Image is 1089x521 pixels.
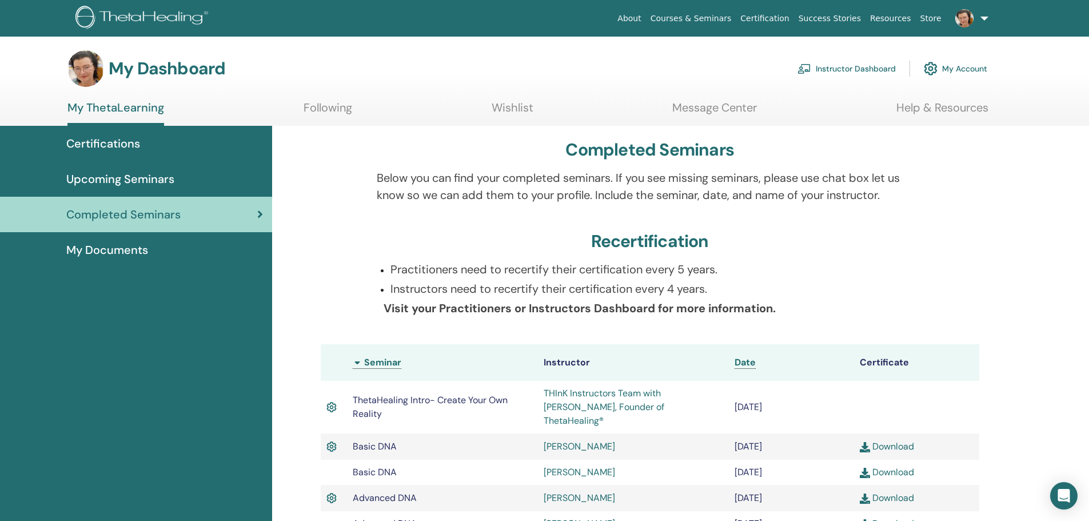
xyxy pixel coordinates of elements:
[735,356,756,368] span: Date
[326,400,337,415] img: Active Certificate
[860,466,914,478] a: Download
[353,466,397,478] span: Basic DNA
[492,101,533,123] a: Wishlist
[860,492,914,504] a: Download
[75,6,212,31] img: logo.png
[797,56,896,81] a: Instructor Dashboard
[304,101,352,123] a: Following
[860,442,870,452] img: download.svg
[729,485,854,511] td: [DATE]
[565,140,734,160] h3: Completed Seminars
[955,9,974,27] img: default.jpg
[67,50,104,87] img: default.jpg
[735,356,756,369] a: Date
[729,381,854,433] td: [DATE]
[924,59,938,78] img: cog.svg
[916,8,946,29] a: Store
[544,387,664,427] a: THInK Instructors Team with [PERSON_NAME], Founder of ThetaHealing®
[326,491,337,506] img: Active Certificate
[353,394,508,420] span: ThetaHealing Intro- Create Your Own Reality
[390,280,923,297] p: Instructors need to recertify their certification every 4 years.
[860,468,870,478] img: download.svg
[66,170,174,188] span: Upcoming Seminars
[377,169,923,204] p: Below you can find your completed seminars. If you see missing seminars, please use chat box let ...
[860,440,914,452] a: Download
[854,344,979,381] th: Certificate
[109,58,225,79] h3: My Dashboard
[390,261,923,278] p: Practitioners need to recertify their certification every 5 years.
[613,8,645,29] a: About
[66,206,181,223] span: Completed Seminars
[67,101,164,126] a: My ThetaLearning
[591,231,709,252] h3: Recertification
[736,8,793,29] a: Certification
[544,466,615,478] a: [PERSON_NAME]
[66,241,148,258] span: My Documents
[544,492,615,504] a: [PERSON_NAME]
[924,56,987,81] a: My Account
[797,63,811,74] img: chalkboard-teacher.svg
[326,439,337,454] img: Active Certificate
[646,8,736,29] a: Courses & Seminars
[860,494,870,504] img: download.svg
[384,301,776,316] b: Visit your Practitioners or Instructors Dashboard for more information.
[538,344,729,381] th: Instructor
[66,135,140,152] span: Certifications
[794,8,865,29] a: Success Stories
[729,460,854,485] td: [DATE]
[353,492,417,504] span: Advanced DNA
[544,440,615,452] a: [PERSON_NAME]
[865,8,916,29] a: Resources
[729,433,854,460] td: [DATE]
[1050,482,1078,510] div: Open Intercom Messenger
[353,440,397,452] span: Basic DNA
[896,101,988,123] a: Help & Resources
[672,101,757,123] a: Message Center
